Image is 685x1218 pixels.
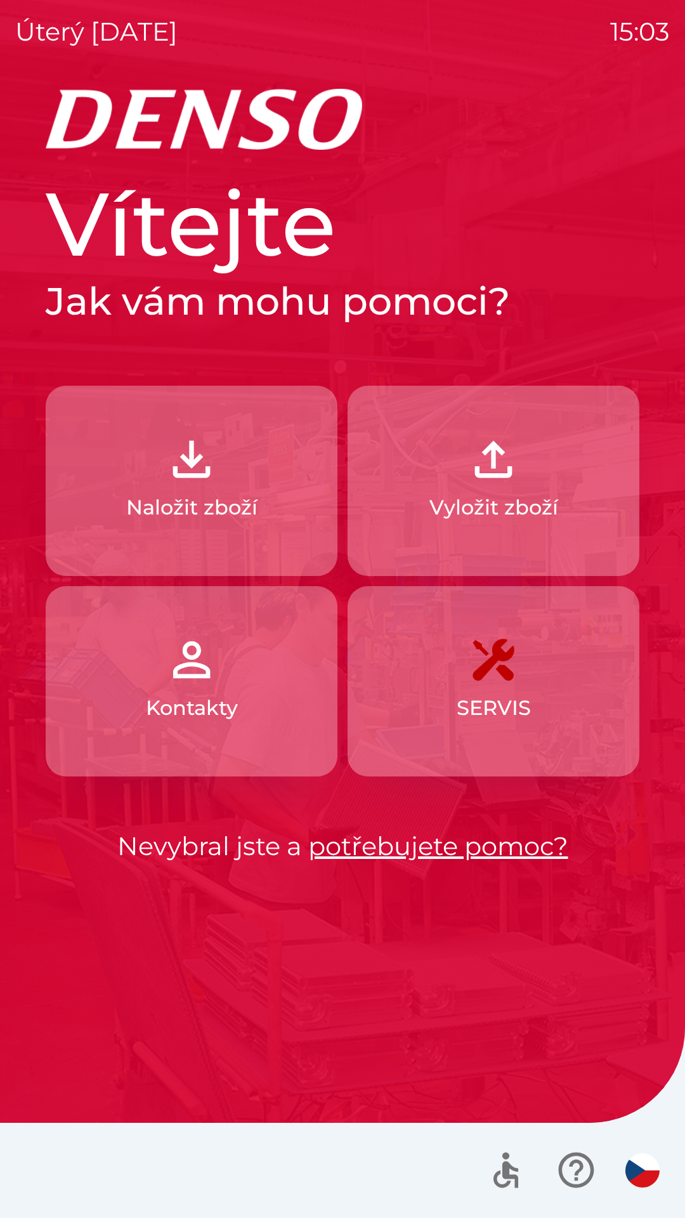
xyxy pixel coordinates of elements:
[466,632,521,688] img: 7408382d-57dc-4d4c-ad5a-dca8f73b6e74.png
[46,89,639,150] img: Logo
[146,693,238,723] p: Kontakty
[46,278,639,325] h2: Jak vám mohu pomoci?
[457,693,531,723] p: SERVIS
[46,586,337,776] button: Kontakty
[625,1153,660,1188] img: cs flag
[46,827,639,865] p: Nevybral jste a
[348,586,639,776] button: SERVIS
[15,13,178,51] p: úterý [DATE]
[308,830,568,861] a: potřebujete pomoc?
[164,632,219,688] img: 072f4d46-cdf8-44b2-b931-d189da1a2739.png
[46,386,337,576] button: Naložit zboží
[46,170,639,278] h1: Vítejte
[164,431,219,487] img: 918cc13a-b407-47b8-8082-7d4a57a89498.png
[348,386,639,576] button: Vyložit zboží
[126,492,258,523] p: Naložit zboží
[610,13,670,51] p: 15:03
[429,492,558,523] p: Vyložit zboží
[466,431,521,487] img: 2fb22d7f-6f53-46d3-a092-ee91fce06e5d.png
